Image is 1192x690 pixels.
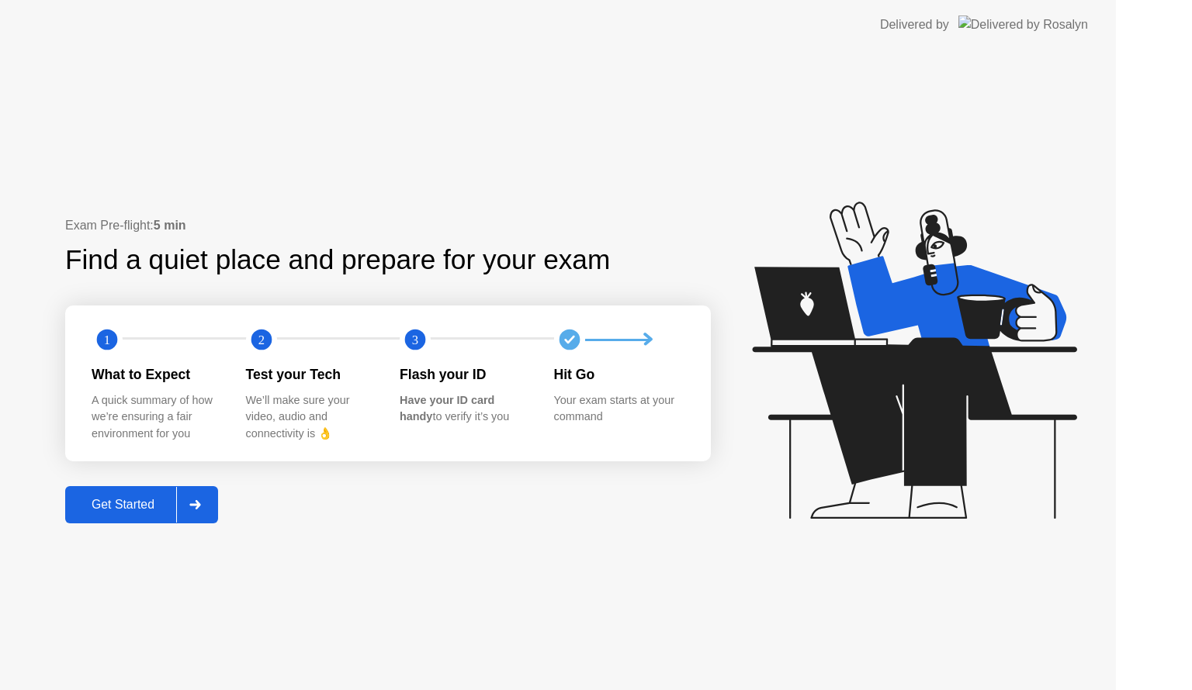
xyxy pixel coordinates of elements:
[70,498,176,512] div: Get Started
[412,333,418,347] text: 3
[154,219,186,232] b: 5 min
[258,333,264,347] text: 2
[554,392,684,426] div: Your exam starts at your command
[104,333,110,347] text: 1
[400,394,494,423] b: Have your ID card handy
[554,364,684,385] div: Hit Go
[246,392,376,443] div: We’ll make sure your video, audio and connectivity is 👌
[880,16,949,34] div: Delivered by
[958,16,1088,33] img: Delivered by Rosalyn
[400,364,529,385] div: Flash your ID
[246,364,376,385] div: Test your Tech
[65,240,612,281] div: Find a quiet place and prepare for your exam
[65,486,218,523] button: Get Started
[65,216,711,235] div: Exam Pre-flight:
[92,392,221,443] div: A quick summary of how we’re ensuring a fair environment for you
[400,392,529,426] div: to verify it’s you
[92,364,221,385] div: What to Expect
